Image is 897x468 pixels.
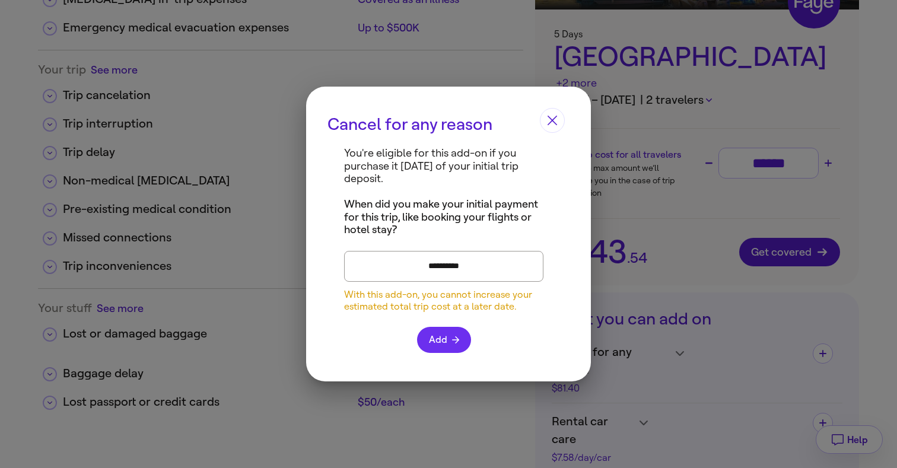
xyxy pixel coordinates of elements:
[327,116,492,133] h2: Cancel for any reason
[344,289,543,313] p: With this add-on, you cannot increase your estimated total trip cost at a later date.
[417,327,471,353] button: Add
[540,108,565,133] button: Close
[344,147,543,237] p: You're eligible for this add-on if you purchase it [DATE] of your initial trip deposit.
[344,198,538,236] strong: When did you make your initial payment for this trip, like booking your flights or hotel stay?
[429,335,459,345] span: Add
